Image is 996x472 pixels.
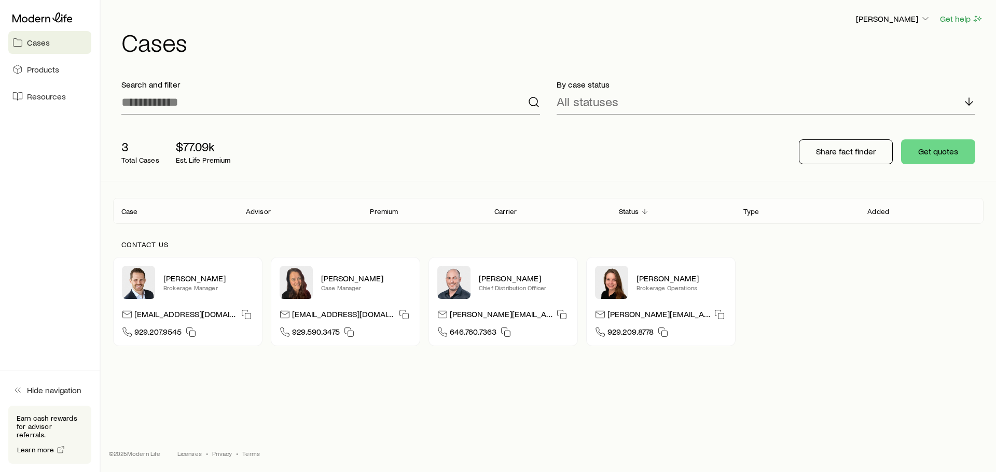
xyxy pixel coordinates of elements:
[479,273,569,283] p: [PERSON_NAME]
[121,30,984,54] h1: Cases
[494,207,517,216] p: Carrier
[176,139,231,154] p: $77.09k
[122,266,155,299] img: Nick Weiler
[799,139,893,164] button: Share fact finder
[212,449,232,457] a: Privacy
[557,94,618,109] p: All statuses
[8,58,91,81] a: Products
[17,446,54,453] span: Learn more
[292,309,395,323] p: [EMAIL_ADDRESS][DOMAIN_NAME]
[557,79,975,90] p: By case status
[8,85,91,108] a: Resources
[743,207,759,216] p: Type
[242,449,260,457] a: Terms
[479,283,569,292] p: Chief Distribution Officer
[27,91,66,102] span: Resources
[246,207,271,216] p: Advisor
[121,240,975,249] p: Contact us
[450,309,552,323] p: [PERSON_NAME][EMAIL_ADDRESS][DOMAIN_NAME]
[939,13,984,25] button: Get help
[321,273,411,283] p: [PERSON_NAME]
[437,266,471,299] img: Dan Pierson
[121,207,138,216] p: Case
[177,449,202,457] a: Licenses
[27,37,50,48] span: Cases
[816,146,876,156] p: Share fact finder
[607,326,654,340] span: 929.209.8778
[121,79,540,90] p: Search and filter
[206,449,208,457] span: •
[236,449,238,457] span: •
[607,309,710,323] p: [PERSON_NAME][EMAIL_ADDRESS][DOMAIN_NAME]
[595,266,628,299] img: Ellen Wall
[134,326,182,340] span: 929.207.9545
[280,266,313,299] img: Abby McGuigan
[176,156,231,164] p: Est. Life Premium
[450,326,496,340] span: 646.760.7363
[370,207,398,216] p: Premium
[637,283,727,292] p: Brokerage Operations
[27,385,81,395] span: Hide navigation
[321,283,411,292] p: Case Manager
[855,13,931,25] button: [PERSON_NAME]
[113,198,984,224] div: Client cases
[17,414,83,439] p: Earn cash rewards for advisor referrals.
[856,13,931,24] p: [PERSON_NAME]
[121,139,159,154] p: 3
[8,31,91,54] a: Cases
[109,449,161,457] p: © 2025 Modern Life
[292,326,340,340] span: 929.590.3475
[163,283,254,292] p: Brokerage Manager
[8,406,91,464] div: Earn cash rewards for advisor referrals.Learn more
[163,273,254,283] p: [PERSON_NAME]
[901,139,975,164] button: Get quotes
[134,309,237,323] p: [EMAIL_ADDRESS][DOMAIN_NAME]
[121,156,159,164] p: Total Cases
[637,273,727,283] p: [PERSON_NAME]
[8,379,91,402] button: Hide navigation
[867,207,889,216] p: Added
[619,207,639,216] p: Status
[27,64,59,75] span: Products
